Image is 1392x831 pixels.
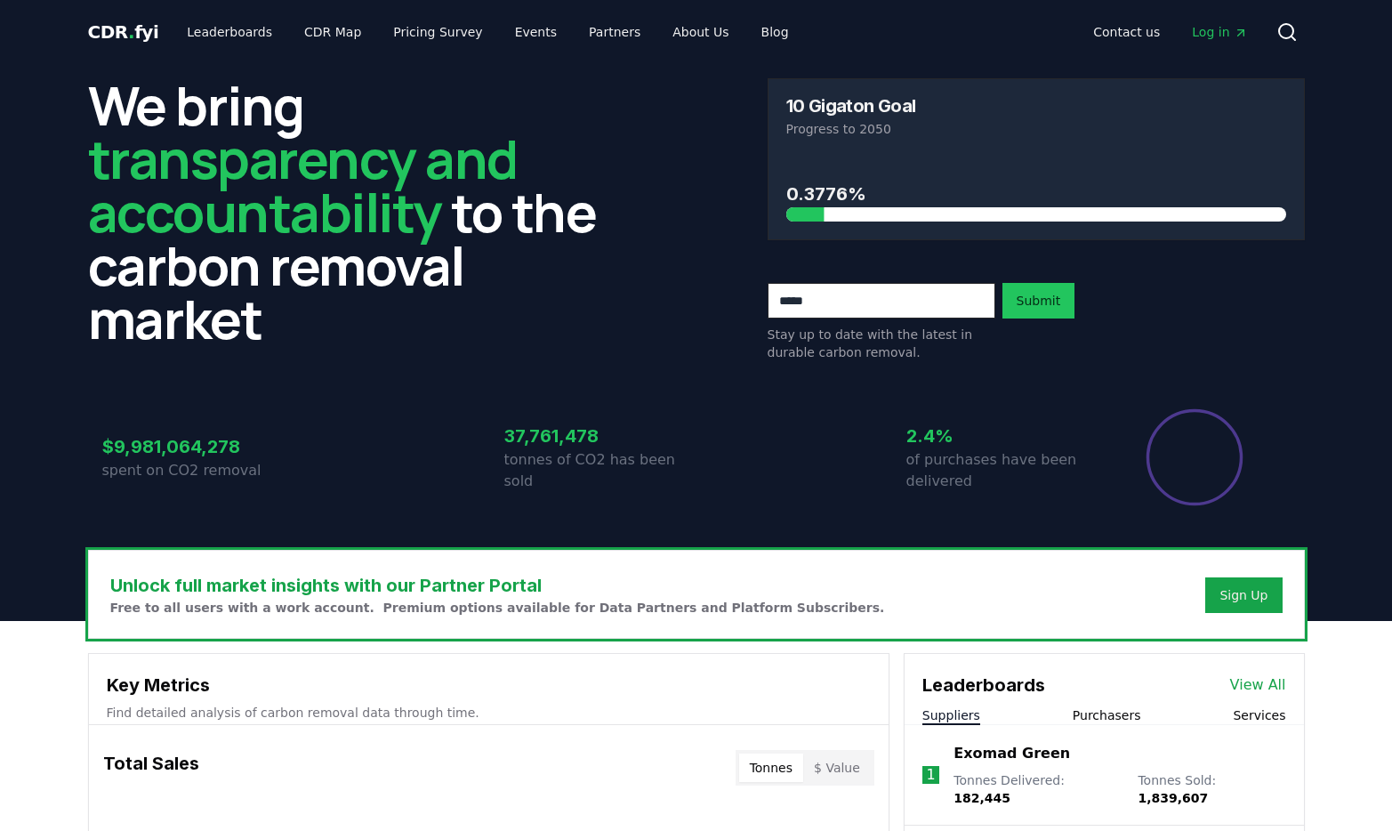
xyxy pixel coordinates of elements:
span: Log in [1192,23,1247,41]
h3: 10 Gigaton Goal [786,97,916,115]
a: View All [1230,674,1286,696]
p: Tonnes Sold : [1138,771,1285,807]
p: spent on CO2 removal [102,460,294,481]
a: Pricing Survey [379,16,496,48]
a: Exomad Green [953,743,1070,764]
p: Stay up to date with the latest in durable carbon removal. [768,326,995,361]
button: Purchasers [1073,706,1141,724]
p: of purchases have been delivered [906,449,1098,492]
p: Tonnes Delivered : [953,771,1120,807]
nav: Main [173,16,802,48]
button: Tonnes [739,754,803,782]
div: Percentage of sales delivered [1145,407,1244,507]
a: Contact us [1079,16,1174,48]
h3: Unlock full market insights with our Partner Portal [110,572,885,599]
button: $ Value [803,754,871,782]
span: transparency and accountability [88,122,518,248]
nav: Main [1079,16,1261,48]
span: CDR fyi [88,21,159,43]
a: Log in [1178,16,1261,48]
h3: 37,761,478 [504,423,696,449]
a: Partners [575,16,655,48]
a: CDR Map [290,16,375,48]
a: About Us [658,16,743,48]
h3: Total Sales [103,750,199,786]
button: Sign Up [1205,577,1282,613]
a: CDR.fyi [88,20,159,44]
p: Free to all users with a work account. Premium options available for Data Partners and Platform S... [110,599,885,617]
h3: 0.3776% [786,181,1286,207]
span: . [128,21,134,43]
h2: We bring to the carbon removal market [88,78,625,345]
a: Sign Up [1219,586,1267,604]
h3: $9,981,064,278 [102,433,294,460]
a: Blog [747,16,803,48]
button: Services [1233,706,1285,724]
p: 1 [926,764,935,786]
button: Submit [1002,283,1075,319]
button: Suppliers [922,706,980,724]
span: 1,839,607 [1138,791,1208,805]
h3: Leaderboards [922,672,1045,698]
a: Leaderboards [173,16,286,48]
h3: Key Metrics [107,672,871,698]
p: Progress to 2050 [786,120,1286,138]
span: 182,445 [953,791,1010,805]
a: Events [501,16,571,48]
h3: 2.4% [906,423,1098,449]
p: tonnes of CO2 has been sold [504,449,696,492]
p: Find detailed analysis of carbon removal data through time. [107,704,871,722]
